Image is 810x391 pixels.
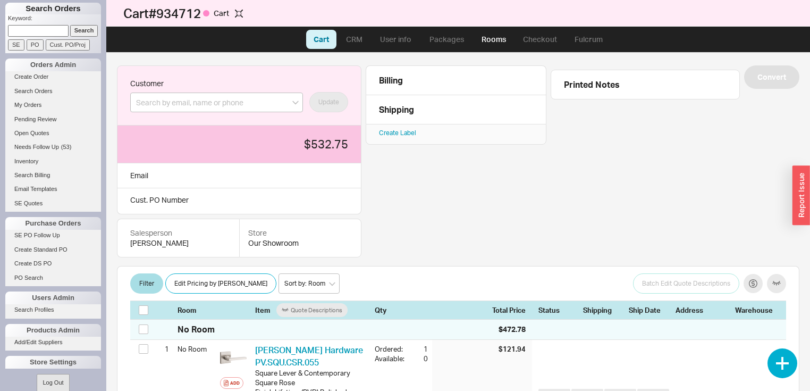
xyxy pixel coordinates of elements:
div: Store Settings [5,356,101,369]
input: PO [27,39,44,51]
div: Shipping [379,104,421,115]
a: Open Quotes [5,128,101,139]
div: 1 [409,344,428,354]
div: Total Price [492,305,532,315]
div: Add [230,379,240,387]
span: Update [318,96,339,109]
div: Address [676,305,729,315]
a: CRM [339,30,370,49]
div: Warehouse [735,305,778,315]
a: Pending Review [5,114,101,125]
input: Search [70,25,98,36]
div: Users Admin [5,292,101,304]
div: Room [178,305,216,315]
a: Cart [306,30,336,49]
a: Inventory [5,156,101,167]
span: Needs Follow Up [14,144,59,150]
input: Cust. PO/Proj [46,39,90,51]
h1: Search Orders [5,3,101,14]
div: Ordered: [375,344,409,354]
button: Quote Descriptions [276,303,348,317]
button: Convert [744,65,799,89]
div: No Room [178,323,215,335]
a: Checkout [516,30,564,49]
div: Purchase Orders [5,217,101,230]
div: [PERSON_NAME] [130,238,226,248]
div: $532.75 [130,138,348,150]
a: Create DS PO [5,258,101,269]
a: Search Billing [5,170,101,181]
button: Batch Edit Quote Descriptions [633,273,739,294]
span: Pending Review [14,116,57,122]
div: Our Showroom [248,238,352,248]
div: Billing [379,74,421,86]
span: Edit Pricing by [PERSON_NAME] [174,277,267,290]
span: ( 53 ) [61,144,72,150]
button: Update [309,92,348,112]
div: $472.78 [499,324,526,335]
a: Add/Edit Suppliers [5,337,101,348]
a: SE Quotes [5,198,101,209]
a: Needs Follow Up(53) [5,142,101,153]
div: Email [130,170,148,181]
div: Ship Date [629,305,669,315]
a: Fulcrum [567,30,610,49]
img: bw_rs-ps-squ-r-csr-150-ext_fxx1fg [220,344,247,371]
a: Email Templates [5,184,101,195]
a: My Orders [5,99,101,111]
div: 1 [156,340,169,358]
a: Create Standard PO [5,244,101,255]
a: SE PO Follow Up [5,230,101,241]
input: Search by email, name or phone [130,93,303,112]
span: Filter [139,277,154,290]
div: Status [538,305,577,315]
div: Cust. PO Number [117,188,361,214]
a: Packages [421,30,471,49]
div: Store [248,228,352,238]
input: SE [8,39,24,51]
div: Item [255,305,370,315]
div: Shipping [583,305,622,315]
a: [PERSON_NAME] Hardware PV.SQU.CSR.055 [255,345,363,367]
div: Square Lever & Contemporary Square Rose [255,368,366,387]
a: Create Order [5,71,101,82]
a: PO Search [5,272,101,284]
a: Rooms [474,30,513,49]
div: No Room [178,340,216,358]
p: Keyword: [8,14,101,25]
a: Search Profiles [5,304,101,315]
a: User info [372,30,419,49]
div: Orders Admin [5,59,101,71]
div: Available: [375,354,409,363]
button: Add [220,377,243,389]
button: Filter [130,273,163,294]
a: Search Orders [5,86,101,97]
div: $121.94 [499,344,526,354]
span: Customer [130,79,164,88]
div: 0 [417,354,428,363]
div: Qty [375,305,428,315]
button: Edit Pricing by [PERSON_NAME] [165,273,276,294]
a: Create Label [379,129,416,137]
span: Convert [757,71,786,84]
span: Batch Edit Quote Descriptions [642,277,730,290]
span: Cart [214,9,231,18]
svg: open menu [292,101,299,105]
div: Products Admin [5,324,101,337]
h1: Cart # 934712 [123,6,417,21]
div: Printed Notes [564,79,727,90]
div: Salesperson [130,228,226,238]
